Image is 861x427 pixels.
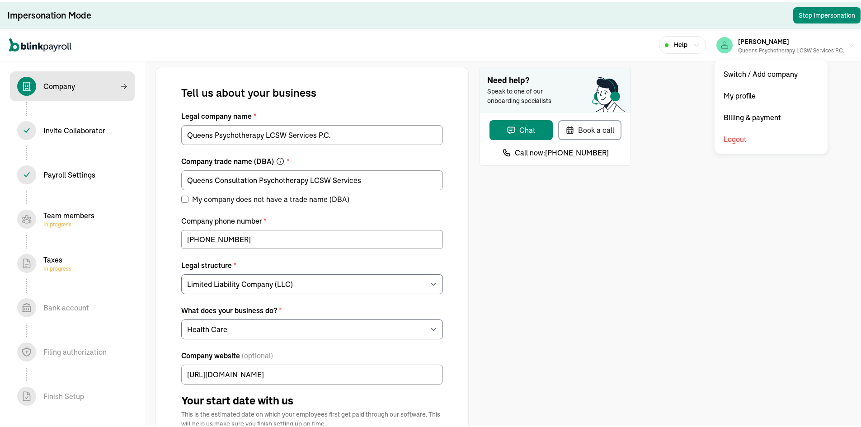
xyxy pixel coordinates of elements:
[718,83,824,105] div: My profile
[43,300,89,311] div: Bank account
[43,263,71,271] span: In progress
[43,345,107,356] div: Filing authorization
[718,105,824,127] div: Billing & payment
[793,5,861,22] button: Stop Impersonation
[718,61,824,83] div: Switch / Add company
[7,7,91,20] div: Impersonation Mode
[43,168,95,178] div: Payroll Settings
[738,36,789,44] span: [PERSON_NAME]
[718,127,824,148] div: Logout
[674,38,687,48] span: Help
[43,389,84,400] div: Finish Setup
[9,30,71,56] nav: Global
[43,208,94,226] div: Team members
[43,123,105,134] div: Invite Collaborator
[43,219,94,226] span: In progress
[738,45,844,53] div: Queens Psychotherapy LCSW Services P.C.
[43,253,71,271] div: Taxes
[43,79,75,90] div: Company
